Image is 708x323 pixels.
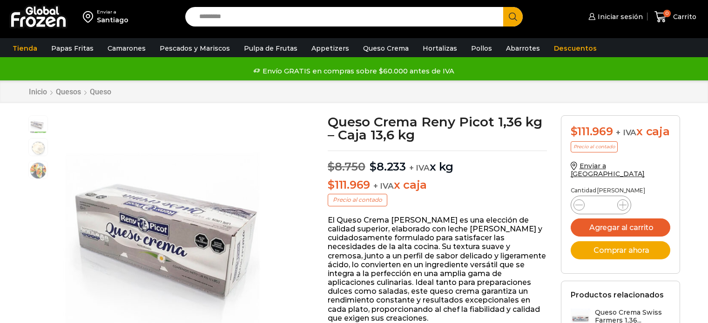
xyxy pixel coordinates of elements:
button: Search button [503,7,523,26]
span: $ [328,160,335,173]
bdi: 8.233 [370,160,406,173]
a: Tienda [8,40,42,57]
a: Appetizers [307,40,354,57]
a: Abarrotes [501,40,545,57]
p: El Queso Crema [PERSON_NAME] es una elección de calidad superior, elaborado con leche [PERSON_NAM... [328,216,547,323]
a: Camarones [103,40,150,57]
a: Descuentos [549,40,601,57]
button: Agregar al carrito [571,218,670,237]
p: x caja [328,178,547,192]
h2: Productos relacionados [571,290,664,299]
span: Iniciar sesión [595,12,643,21]
a: Hortalizas [418,40,462,57]
a: Pulpa de Frutas [239,40,302,57]
bdi: 111.969 [571,125,613,138]
bdi: 8.750 [328,160,365,173]
div: Enviar a [97,9,128,15]
button: Comprar ahora [571,241,670,259]
span: $ [571,125,578,138]
h1: Queso Crema Reny Picot 1,36 kg – Caja 13,6 kg [328,115,547,141]
div: x caja [571,125,670,138]
bdi: 111.969 [328,178,370,191]
a: 0 Carrito [652,6,699,28]
span: salmon-ahumado-2 [29,161,47,180]
div: Santiago [97,15,128,25]
span: reny-picot [29,116,47,134]
a: Inicio [28,87,47,96]
nav: Breadcrumb [28,87,112,96]
a: Pollos [466,40,497,57]
a: Enviar a [GEOGRAPHIC_DATA] [571,162,645,178]
a: Papas Fritas [47,40,98,57]
a: Pescados y Mariscos [155,40,235,57]
span: 0 [663,10,671,17]
a: Queso [89,87,112,96]
p: Precio al contado [571,141,618,152]
p: Cantidad [PERSON_NAME] [571,187,670,194]
a: Queso Crema [358,40,413,57]
p: Precio al contado [328,194,387,206]
input: Product quantity [592,198,610,211]
a: Quesos [55,87,81,96]
span: + IVA [616,128,636,137]
p: x kg [328,151,547,174]
a: Iniciar sesión [586,7,643,26]
span: + IVA [373,181,394,191]
span: + IVA [409,163,430,172]
span: Carrito [671,12,696,21]
img: address-field-icon.svg [83,9,97,25]
span: $ [328,178,335,191]
span: queso crema 2 [29,138,47,157]
span: $ [370,160,377,173]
